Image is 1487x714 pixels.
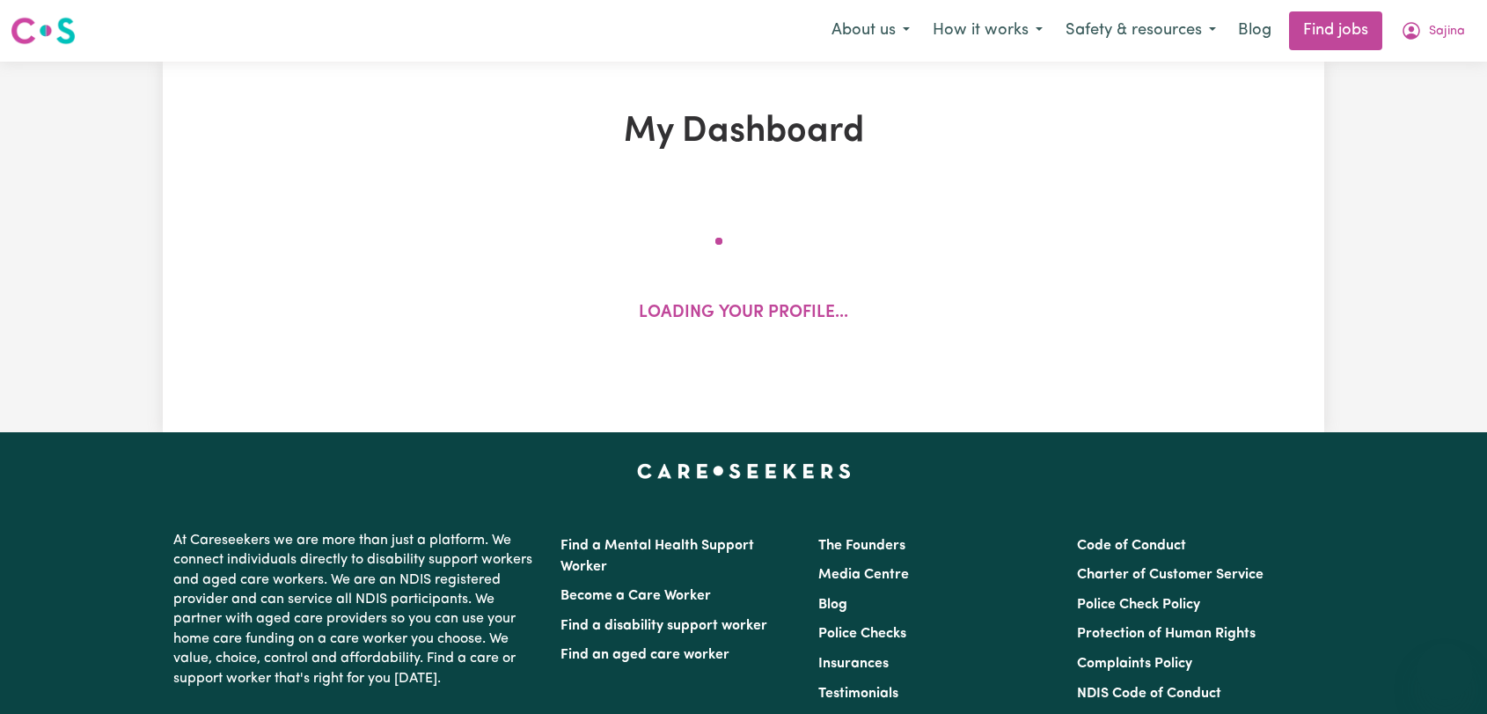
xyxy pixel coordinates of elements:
[1429,22,1465,41] span: Sajina
[11,15,76,47] img: Careseekers logo
[1077,598,1200,612] a: Police Check Policy
[637,464,851,478] a: Careseekers home page
[818,568,909,582] a: Media Centre
[818,627,906,641] a: Police Checks
[11,11,76,51] a: Careseekers logo
[560,539,754,574] a: Find a Mental Health Support Worker
[560,648,729,662] a: Find an aged care worker
[1077,627,1256,641] a: Protection of Human Rights
[818,598,847,612] a: Blog
[1389,12,1476,49] button: My Account
[560,619,767,633] a: Find a disability support worker
[818,539,905,553] a: The Founders
[367,111,1120,153] h1: My Dashboard
[1077,687,1221,701] a: NDIS Code of Conduct
[639,301,848,327] p: Loading your profile...
[1289,11,1382,50] a: Find jobs
[818,687,898,701] a: Testimonials
[1077,539,1186,553] a: Code of Conduct
[560,589,711,603] a: Become a Care Worker
[818,657,889,671] a: Insurances
[1054,12,1227,49] button: Safety & resources
[1227,11,1282,50] a: Blog
[1077,568,1264,582] a: Charter of Customer Service
[1417,644,1473,700] iframe: Button to launch messaging window
[820,12,921,49] button: About us
[921,12,1054,49] button: How it works
[173,524,539,696] p: At Careseekers we are more than just a platform. We connect individuals directly to disability su...
[1077,657,1192,671] a: Complaints Policy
